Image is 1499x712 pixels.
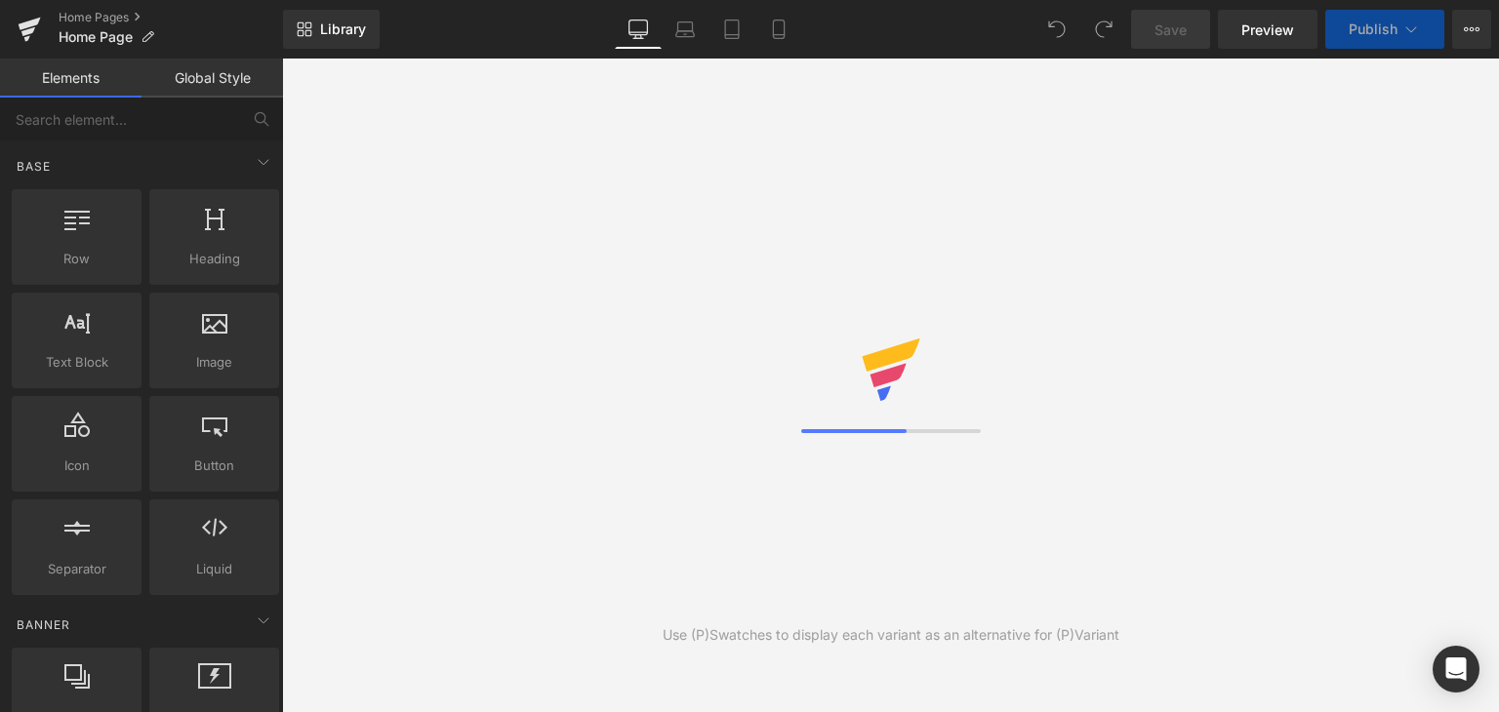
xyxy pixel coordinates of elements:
span: Publish [1349,21,1398,37]
span: Separator [18,559,136,579]
button: Undo [1037,10,1076,49]
div: Use (P)Swatches to display each variant as an alternative for (P)Variant [663,624,1119,646]
a: Tablet [709,10,755,49]
span: Button [155,455,273,476]
button: Publish [1325,10,1444,49]
span: Save [1155,20,1187,40]
span: Icon [18,455,136,476]
button: Redo [1084,10,1123,49]
span: Heading [155,249,273,269]
span: Row [18,249,136,269]
div: Open Intercom Messenger [1433,646,1479,692]
a: Preview [1218,10,1317,49]
a: Mobile [755,10,802,49]
a: Home Pages [59,10,283,25]
span: Text Block [18,352,136,373]
span: Library [320,20,366,38]
a: Laptop [662,10,709,49]
span: Home Page [59,29,133,45]
button: More [1452,10,1491,49]
span: Preview [1241,20,1294,40]
span: Base [15,157,53,176]
span: Image [155,352,273,373]
a: Desktop [615,10,662,49]
span: Banner [15,615,72,634]
a: New Library [283,10,380,49]
a: Global Style [142,59,283,98]
span: Liquid [155,559,273,579]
